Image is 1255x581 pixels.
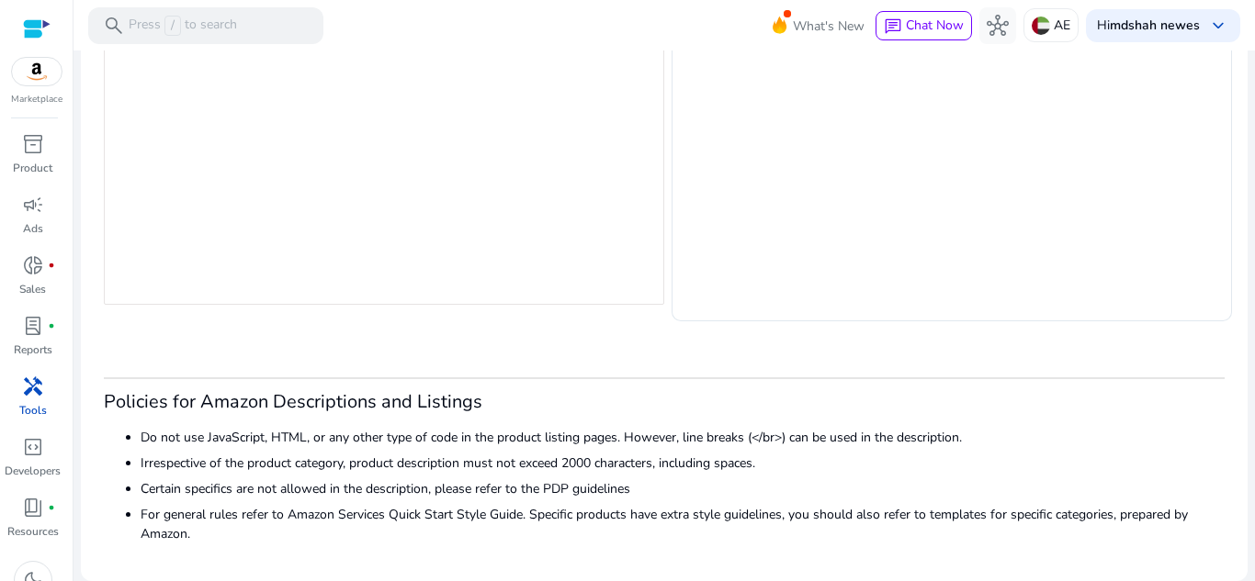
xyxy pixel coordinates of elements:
[884,17,902,36] span: chat
[19,281,46,297] p: Sales
[141,453,1225,473] li: Irrespective of the product category, product description must not exceed 2000 characters, includ...
[1097,19,1200,32] p: Hi
[7,523,59,540] p: Resources
[1032,17,1050,35] img: ae.svg
[5,463,61,479] p: Developers
[906,17,964,34] span: Chat Now
[22,254,44,276] span: donut_small
[22,436,44,458] span: code_blocks
[987,15,1009,37] span: hub
[11,93,62,106] p: Marketplace
[104,391,1225,413] h3: Policies for Amazon Descriptions and Listings
[22,315,44,337] span: lab_profile
[104,28,664,305] div: Rich Text Editor. Editing area: main. Press Alt+0 for help.
[48,504,55,511] span: fiber_manual_record
[129,16,237,36] p: Press to search
[23,220,43,237] p: Ads
[48,262,55,269] span: fiber_manual_record
[979,7,1016,44] button: hub
[876,11,972,40] button: chatChat Now
[22,133,44,155] span: inventory_2
[22,375,44,397] span: handyman
[1110,17,1200,34] b: mdshah newes
[103,15,125,37] span: search
[12,58,62,85] img: amazon.svg
[19,402,47,419] p: Tools
[1054,9,1070,41] p: AE
[48,322,55,330] span: fiber_manual_record
[793,10,865,42] span: What's New
[141,505,1225,543] li: For general rules refer to Amazon Services Quick Start Style Guide. Specific products have extra ...
[141,428,1225,447] li: Do not use JavaScript, HTML, or any other type of code in the product listing pages. However, lin...
[1207,15,1229,37] span: keyboard_arrow_down
[22,194,44,216] span: campaign
[14,341,52,358] p: Reports
[22,497,44,519] span: book_4
[141,479,1225,498] li: Certain specifics are not allowed in the description, please refer to the PDP guidelines
[13,160,52,176] p: Product
[164,16,181,36] span: /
